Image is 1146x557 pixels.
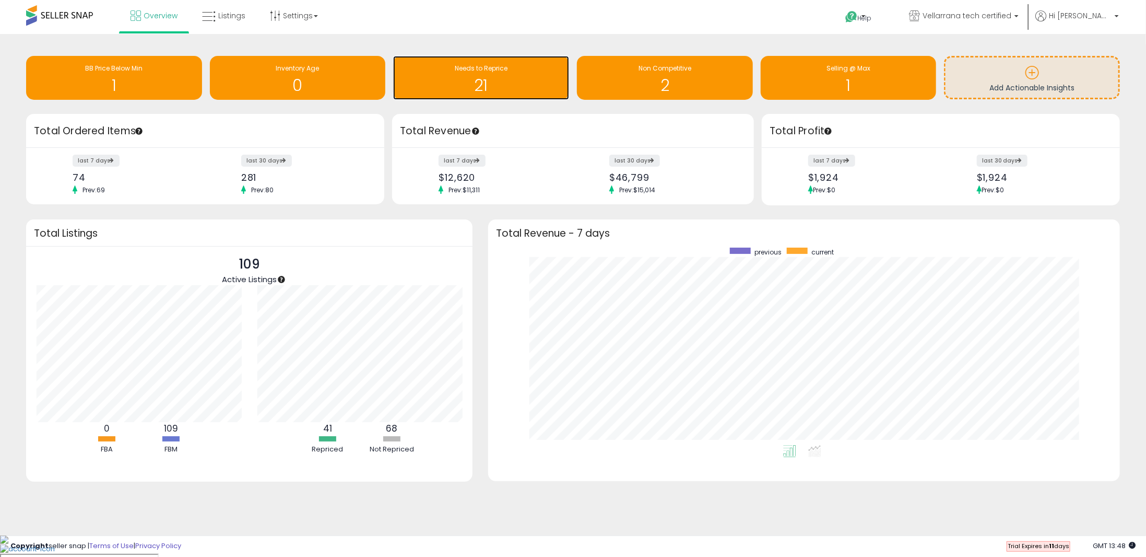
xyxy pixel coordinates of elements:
div: $1,924 [977,172,1102,183]
b: 0 [104,422,110,435]
span: Prev: $11,311 [443,185,485,194]
h3: Total Listings [34,229,465,237]
a: Inventory Age 0 [210,56,386,100]
a: Non Competitive 2 [577,56,753,100]
a: Needs to Reprice 21 [393,56,569,100]
div: Tooltip anchor [823,126,833,136]
label: last 30 days [241,155,292,167]
i: Get Help [845,10,858,24]
span: Active Listings [222,274,277,285]
div: Tooltip anchor [277,275,286,284]
span: Listings [218,10,245,21]
h1: 0 [215,77,381,94]
label: last 7 days [73,155,120,167]
b: 68 [386,422,398,435]
a: Add Actionable Insights [946,57,1118,98]
span: Non Competitive [639,64,691,73]
div: Tooltip anchor [471,126,480,136]
div: FBA [76,445,138,455]
span: Vellarrana tech certified [923,10,1011,21]
a: BB Price Below Min 1 [26,56,202,100]
h1: 21 [398,77,564,94]
span: Inventory Age [276,64,319,73]
span: Prev: $15,014 [614,185,660,194]
span: Add Actionable Insights [989,83,1074,93]
span: BB Price Below Min [85,64,143,73]
h3: Total Revenue [400,124,746,138]
span: Selling @ Max [826,64,870,73]
h1: 1 [766,77,931,94]
div: FBM [140,445,203,455]
h3: Total Ordered Items [34,124,376,138]
a: Help [837,3,892,34]
div: Repriced [297,445,359,455]
b: 109 [164,422,178,435]
div: $46,799 [609,172,736,183]
h1: 2 [582,77,748,94]
span: previous [754,248,782,257]
label: last 30 days [609,155,660,167]
label: last 7 days [808,155,855,167]
h1: 1 [31,77,197,94]
div: 74 [73,172,197,183]
a: Selling @ Max 1 [761,56,937,100]
span: Needs to Reprice [455,64,507,73]
a: Hi [PERSON_NAME] [1035,10,1119,34]
span: Overview [144,10,178,21]
span: Prev: 80 [246,185,279,194]
label: last 7 days [439,155,486,167]
h3: Total Revenue - 7 days [496,229,1112,237]
p: 109 [222,254,277,274]
label: last 30 days [977,155,1027,167]
span: Help [858,14,872,22]
div: Not Repriced [361,445,423,455]
div: $12,620 [439,172,565,183]
span: Prev: $0 [982,185,1004,194]
div: Tooltip anchor [134,126,144,136]
div: 281 [241,172,366,183]
div: $1,924 [808,172,933,183]
span: Prev: 69 [77,185,110,194]
b: 41 [323,422,332,435]
span: Prev: $0 [813,185,835,194]
span: Hi [PERSON_NAME] [1049,10,1112,21]
h3: Total Profit [770,124,1112,138]
span: current [811,248,834,257]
